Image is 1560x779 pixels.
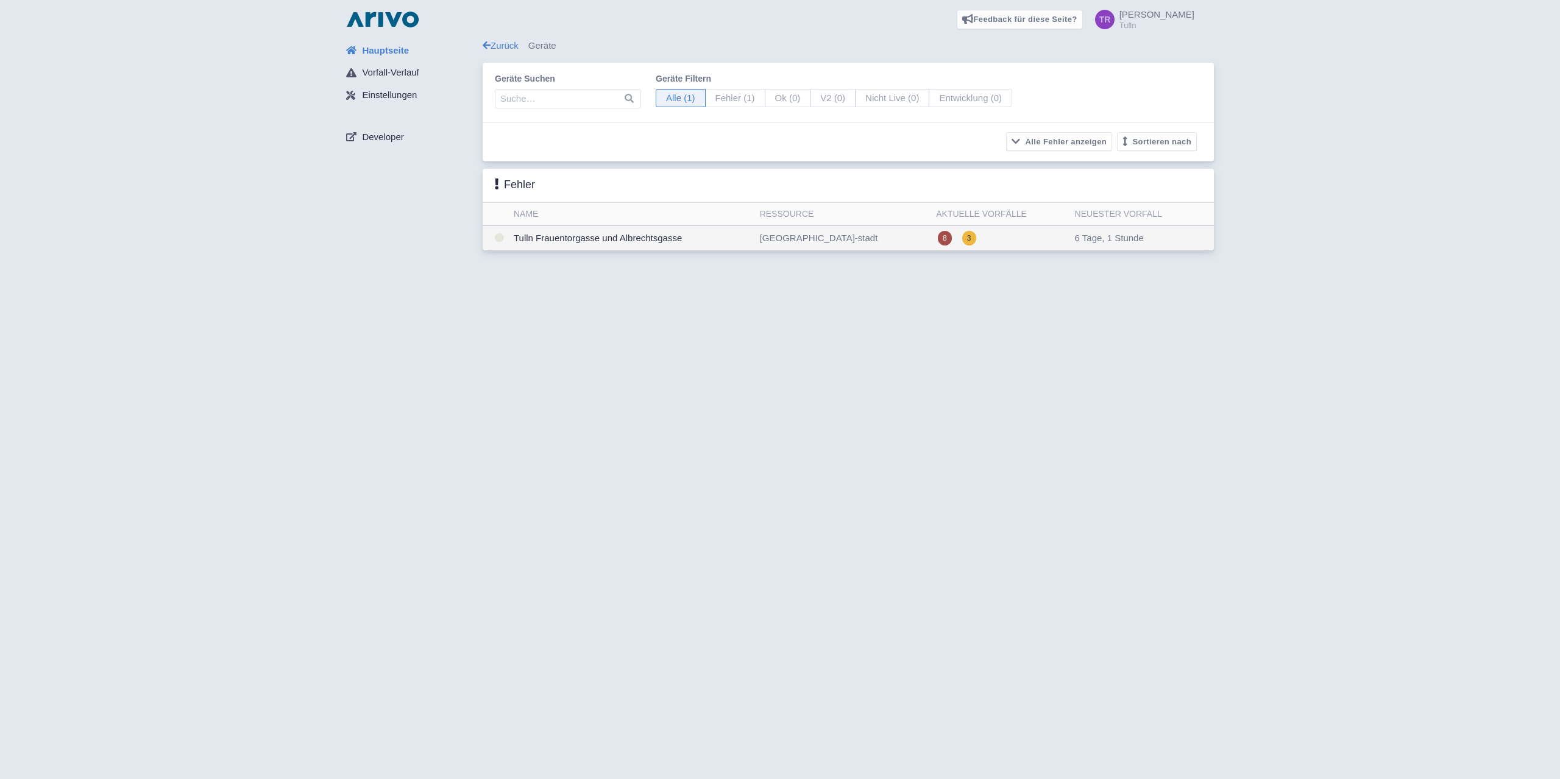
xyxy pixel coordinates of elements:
[336,62,483,85] a: Vorfall-Verlauf
[1119,21,1194,29] small: Tulln
[1119,9,1194,19] span: [PERSON_NAME]
[1075,233,1144,243] span: 6 Tage, 1 Stunde
[483,40,519,51] a: Zurück
[509,226,755,251] td: Tulln Frauentorgasse und Albrechtsgasse
[1070,203,1214,226] th: Neuester Vorfall
[336,125,483,149] a: Developer
[810,89,856,108] span: V2 (0)
[1117,132,1197,151] button: Sortieren nach
[509,203,755,226] th: Name
[1006,132,1112,151] button: Alle Fehler anzeigen
[362,130,403,144] span: Developer
[705,89,765,108] span: Fehler (1)
[938,231,952,245] span: 8
[344,10,422,29] img: logo
[755,226,932,251] td: [GEOGRAPHIC_DATA]-stadt
[1088,10,1194,29] a: [PERSON_NAME] Tulln
[962,231,976,245] span: 3
[957,10,1083,29] a: Feedback für diese Seite?
[931,203,1069,226] th: Aktuelle Vorfälle
[755,203,932,226] th: Ressource
[336,84,483,107] a: Einstellungen
[362,44,409,58] span: Hauptseite
[495,89,641,108] input: Suche…
[362,88,417,102] span: Einstellungen
[495,178,535,192] h3: Fehler
[495,72,641,85] label: Geräte suchen
[855,89,929,108] span: Nicht Live (0)
[336,39,483,62] a: Hauptseite
[483,39,1214,53] div: Geräte
[929,89,1012,108] span: Entwicklung (0)
[765,89,811,108] span: Ok (0)
[656,89,706,108] span: Alle (1)
[362,66,419,80] span: Vorfall-Verlauf
[656,72,1012,85] label: Geräte filtern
